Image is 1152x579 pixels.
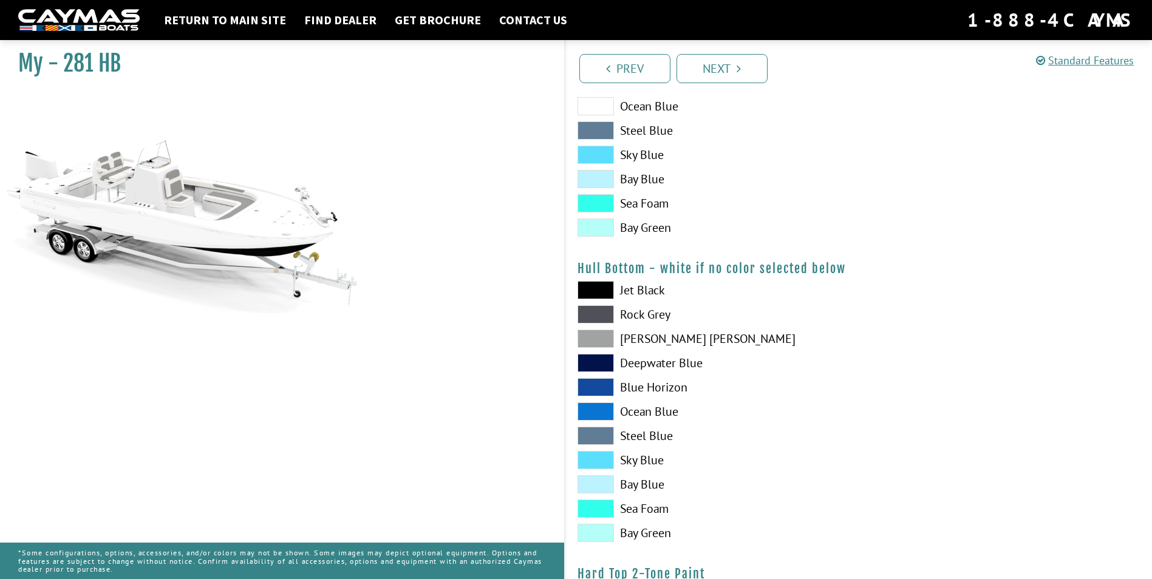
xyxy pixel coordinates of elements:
label: Sea Foam [578,499,847,518]
label: Ocean Blue [578,97,847,115]
div: 1-888-4CAYMAS [967,7,1134,33]
a: Prev [579,54,670,83]
label: Bay Blue [578,475,847,493]
label: Bay Blue [578,170,847,188]
label: Blue Horizon [578,378,847,396]
label: Sky Blue [578,451,847,469]
label: Ocean Blue [578,402,847,421]
a: Return to main site [158,12,292,28]
label: Steel Blue [578,427,847,445]
label: [PERSON_NAME] [PERSON_NAME] [578,330,847,348]
h1: My - 281 HB [18,50,534,77]
a: Next [677,54,768,83]
a: Get Brochure [389,12,487,28]
label: Sky Blue [578,146,847,164]
label: Steel Blue [578,121,847,140]
label: Bay Green [578,524,847,542]
a: Standard Features [1036,53,1134,67]
a: Find Dealer [298,12,383,28]
img: white-logo-c9c8dbefe5ff5ceceb0f0178aa75bf4bb51f6bca0971e226c86eb53dfe498488.png [18,9,140,32]
label: Jet Black [578,281,847,299]
p: *Some configurations, options, accessories, and/or colors may not be shown. Some images may depic... [18,543,546,579]
h4: Hull Bottom - white if no color selected below [578,261,1140,276]
label: Sea Foam [578,194,847,212]
label: Rock Grey [578,305,847,323]
label: Bay Green [578,218,847,237]
label: Deepwater Blue [578,354,847,372]
a: Contact Us [493,12,573,28]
